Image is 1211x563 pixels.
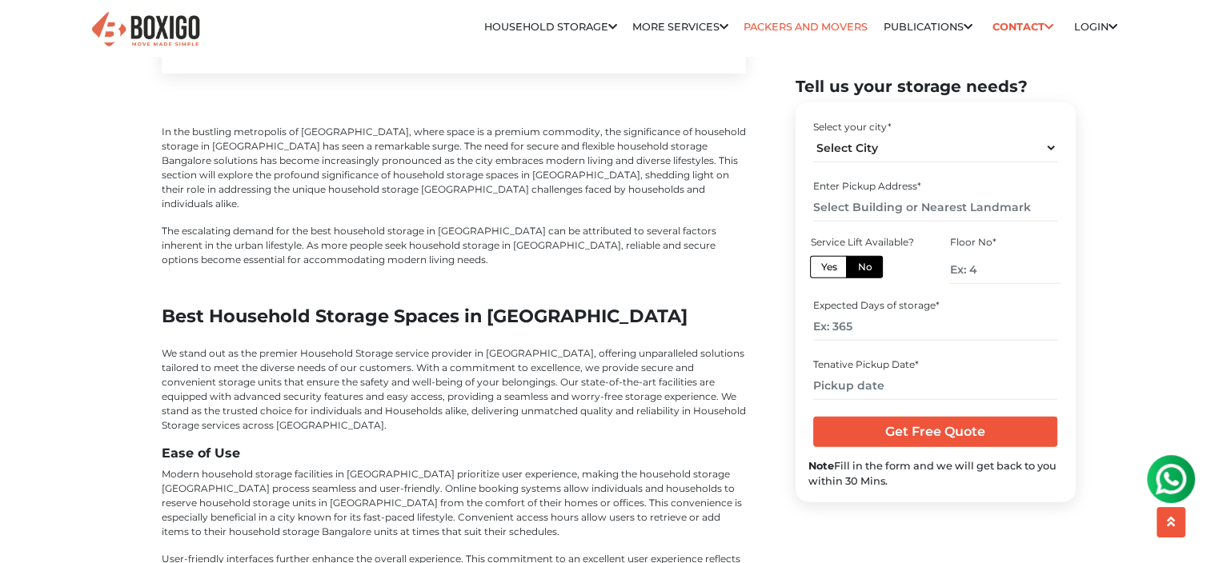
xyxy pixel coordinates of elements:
[484,21,617,33] a: Household Storage
[810,235,920,250] div: Service Lift Available?
[796,77,1076,96] h2: Tell us your storage needs?
[632,21,728,33] a: More services
[808,460,834,472] b: Note
[1157,507,1185,537] button: scroll up
[744,21,868,33] a: Packers and Movers
[813,357,1057,372] div: Tenative Pickup Date
[808,458,1063,489] div: Fill in the form and we will get back to you within 30 Mins.
[813,313,1057,341] input: Ex: 365
[162,445,746,461] h3: Ease of Use
[813,179,1057,194] div: Enter Pickup Address
[949,235,1060,250] div: Floor No
[884,21,972,33] a: Publications
[1074,21,1117,33] a: Login
[949,256,1060,284] input: Ex: 4
[162,125,746,211] p: In the bustling metropolis of [GEOGRAPHIC_DATA], where space is a premium commodity, the signific...
[90,10,202,50] img: Boxigo
[846,256,883,278] label: No
[162,305,746,327] h2: Best Household Storage Spaces in [GEOGRAPHIC_DATA]
[162,224,746,267] p: The escalating demand for the best household storage in [GEOGRAPHIC_DATA] can be attributed to se...
[162,346,746,433] p: We stand out as the premier Household Storage service provider in [GEOGRAPHIC_DATA], offering unp...
[813,372,1057,400] input: Pickup date
[813,417,1057,447] input: Get Free Quote
[813,194,1057,222] input: Select Building or Nearest Landmark
[16,16,48,48] img: whatsapp-icon.svg
[813,120,1057,134] div: Select your city
[162,467,746,539] p: Modern household storage facilities in [GEOGRAPHIC_DATA] prioritize user experience, making the h...
[810,256,847,278] label: Yes
[988,14,1059,39] a: Contact
[813,299,1057,313] div: Expected Days of storage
